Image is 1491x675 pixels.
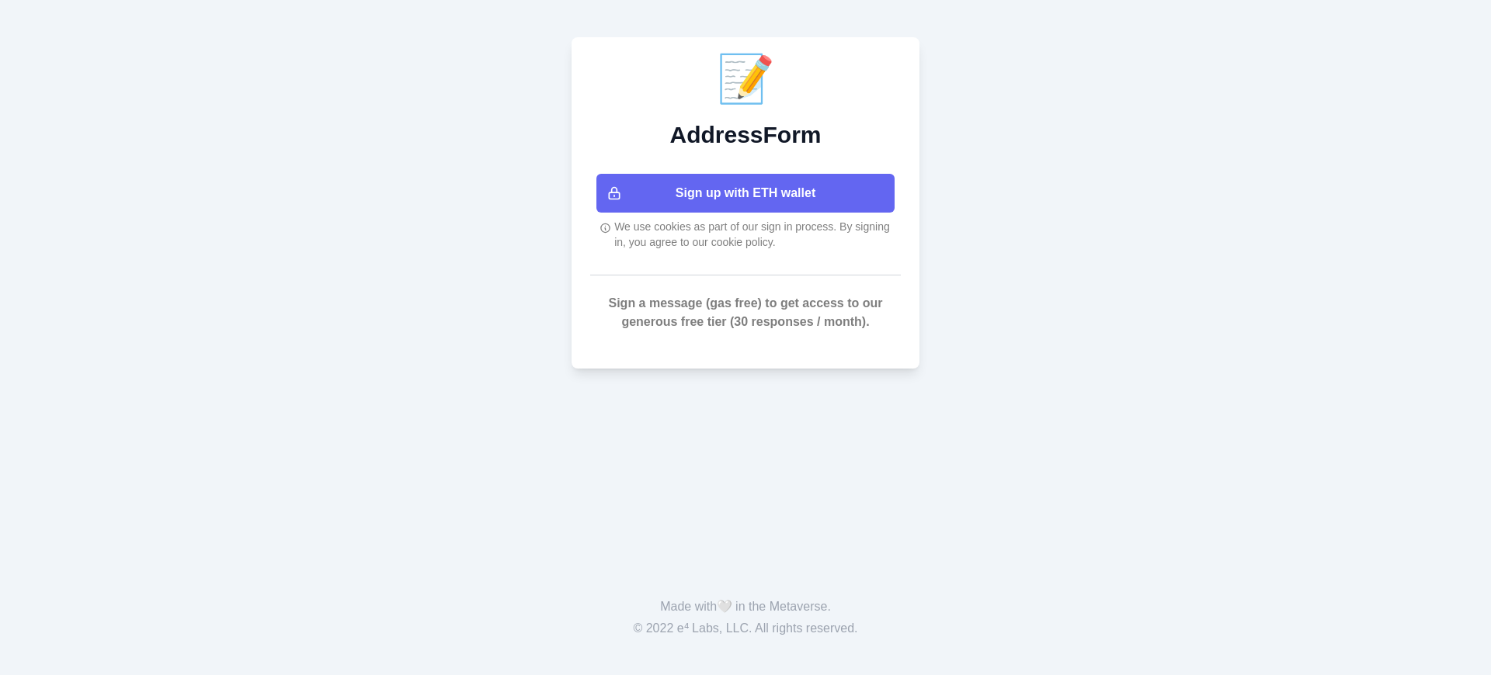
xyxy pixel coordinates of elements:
p: Made with in the Metaverse. [25,597,1466,616]
button: Sign up with ETH wallet [596,174,895,213]
h2: AddressForm [590,121,901,149]
p: Sign a message (gas free) to get access to our generous free tier (30 responses / month). [590,294,901,331]
div: We use cookies as part of our sign in process. By signing in, you agree to our cookie policy. [590,219,901,250]
span: 🤍 [717,600,732,613]
div: 📝 [590,56,901,102]
p: © 2022 e⁴ Labs, LLC. All rights reserved. [25,619,1466,638]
